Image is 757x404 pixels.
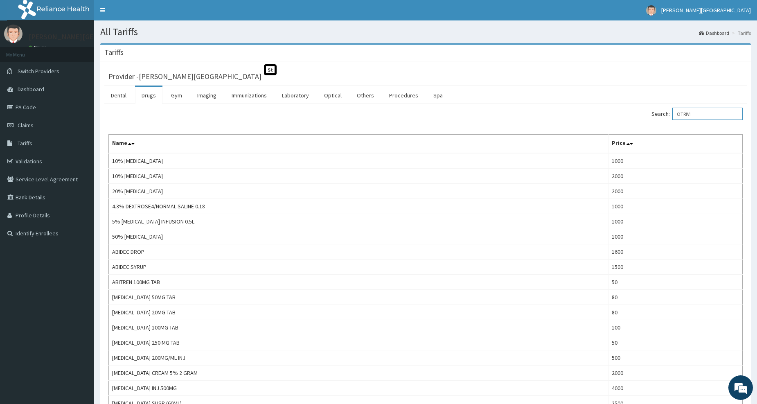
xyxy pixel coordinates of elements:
[135,87,162,104] a: Drugs
[109,350,608,366] td: [MEDICAL_DATA] 200MG/ML INJ
[608,305,743,320] td: 80
[47,103,113,186] span: We're online!
[661,7,751,14] span: [PERSON_NAME][GEOGRAPHIC_DATA]
[18,140,32,147] span: Tariffs
[608,320,743,335] td: 100
[608,335,743,350] td: 50
[104,87,133,104] a: Dental
[15,41,33,61] img: d_794563401_company_1708531726252_794563401
[699,29,729,36] a: Dashboard
[608,229,743,244] td: 1000
[109,135,608,153] th: Name
[18,122,34,129] span: Claims
[29,33,150,41] p: [PERSON_NAME][GEOGRAPHIC_DATA]
[109,290,608,305] td: [MEDICAL_DATA] 50MG TAB
[672,108,743,120] input: Search:
[225,87,273,104] a: Immunizations
[18,86,44,93] span: Dashboard
[109,169,608,184] td: 10% [MEDICAL_DATA]
[100,27,751,37] h1: All Tariffs
[427,87,449,104] a: Spa
[275,87,315,104] a: Laboratory
[608,260,743,275] td: 1500
[109,381,608,396] td: [MEDICAL_DATA] INJ 500MG
[164,87,189,104] a: Gym
[608,199,743,214] td: 1000
[608,169,743,184] td: 2000
[109,244,608,260] td: ABIDEC DROP
[4,25,23,43] img: User Image
[383,87,425,104] a: Procedures
[18,68,59,75] span: Switch Providers
[4,223,156,252] textarea: Type your message and hit 'Enter'
[608,366,743,381] td: 2000
[608,214,743,229] td: 1000
[608,350,743,366] td: 500
[191,87,223,104] a: Imaging
[109,260,608,275] td: ABIDEC SYRUP
[646,5,656,16] img: User Image
[608,135,743,153] th: Price
[608,290,743,305] td: 80
[318,87,348,104] a: Optical
[109,366,608,381] td: [MEDICAL_DATA] CREAM 5% 2 GRAM
[43,46,137,56] div: Chat with us now
[29,45,48,50] a: Online
[109,199,608,214] td: 4.3% DEXTROSE4/NORMAL SALINE 0.18
[109,320,608,335] td: [MEDICAL_DATA] 100MG TAB
[264,64,277,75] span: St
[134,4,154,24] div: Minimize live chat window
[608,244,743,260] td: 1600
[350,87,381,104] a: Others
[109,153,608,169] td: 10% [MEDICAL_DATA]
[730,29,751,36] li: Tariffs
[109,184,608,199] td: 20% [MEDICAL_DATA]
[109,275,608,290] td: ABITREN 100MG TAB
[108,73,261,80] h3: Provider - [PERSON_NAME][GEOGRAPHIC_DATA]
[109,305,608,320] td: [MEDICAL_DATA] 20MG TAB
[109,335,608,350] td: [MEDICAL_DATA] 250 MG TAB
[104,49,124,56] h3: Tariffs
[608,153,743,169] td: 1000
[109,229,608,244] td: 50% [MEDICAL_DATA]
[608,184,743,199] td: 2000
[109,214,608,229] td: 5% [MEDICAL_DATA] INFUSION 0.5L
[608,381,743,396] td: 4000
[608,275,743,290] td: 50
[651,108,743,120] label: Search:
